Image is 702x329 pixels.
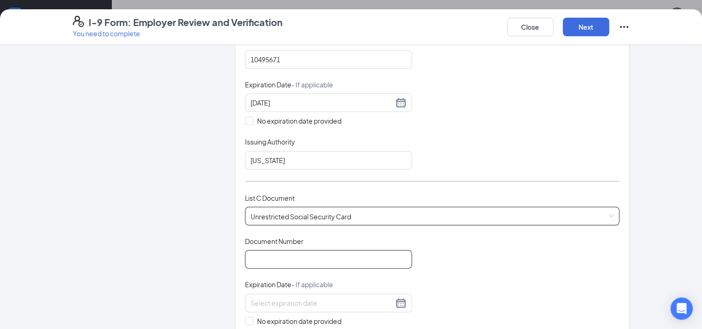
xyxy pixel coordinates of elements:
span: Expiration Date [245,280,333,289]
h4: I-9 Form: Employer Review and Verification [89,16,283,29]
span: List C Document [245,194,295,202]
span: Document Number [245,237,303,246]
input: 11/22/2026 [251,98,393,108]
input: Select expiration date [251,298,393,308]
svg: Ellipses [618,21,630,33]
p: You need to complete [73,29,283,38]
span: Expiration Date [245,80,333,89]
svg: FormI9EVerifyIcon [73,16,84,27]
span: No expiration date provided [253,316,345,326]
button: Close [507,18,554,36]
span: No expiration date provided [253,116,345,126]
span: Issuing Authority [245,137,295,146]
span: Unrestricted Social Security Card [251,207,614,225]
span: - If applicable [291,280,333,289]
button: Next [563,18,609,36]
div: Open Intercom Messenger [670,297,693,320]
span: - If applicable [291,80,333,89]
